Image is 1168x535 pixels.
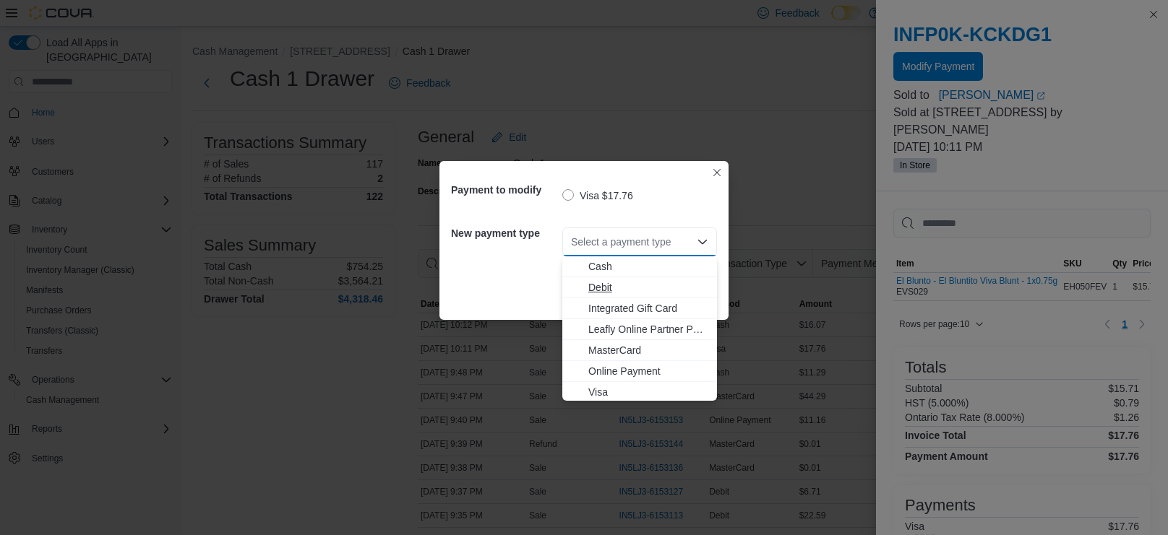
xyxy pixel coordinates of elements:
button: Closes this modal window [708,164,726,181]
span: Cash [588,259,708,274]
button: Debit [562,277,717,298]
input: Accessible screen reader label [571,233,572,251]
button: Online Payment [562,361,717,382]
span: Integrated Gift Card [588,301,708,316]
button: Cash [562,256,717,277]
button: Close list of options [697,236,708,248]
span: Debit [588,280,708,295]
button: Integrated Gift Card [562,298,717,319]
h5: Payment to modify [451,175,559,204]
button: Leafly Online Partner Payment [562,319,717,340]
div: Choose from the following options [562,256,717,403]
button: Visa [562,382,717,403]
span: Leafly Online Partner Payment [588,322,708,336]
span: Online Payment [588,364,708,378]
label: Visa $17.76 [562,187,633,204]
span: Visa [588,385,708,399]
span: MasterCard [588,343,708,357]
h5: New payment type [451,219,559,248]
button: MasterCard [562,340,717,361]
